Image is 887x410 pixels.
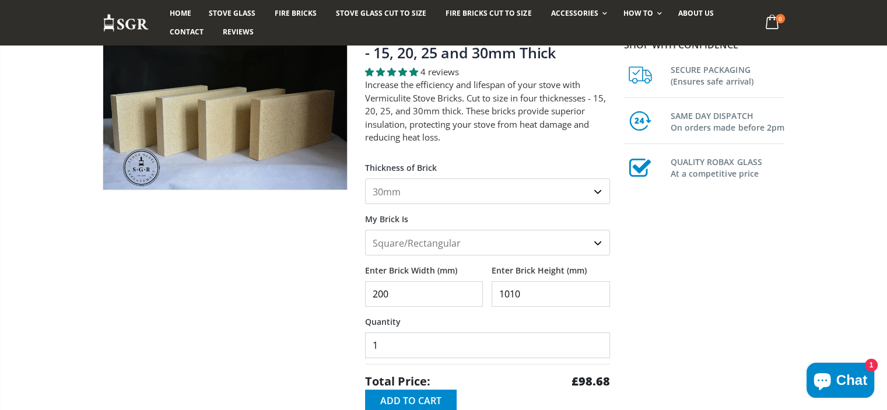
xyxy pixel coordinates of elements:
[551,8,598,18] span: Accessories
[103,13,149,33] img: Stove Glass Replacement
[365,373,430,390] span: Total Price:
[542,4,612,23] a: Accessories
[200,4,264,23] a: Stove Glass
[776,14,785,23] span: 0
[380,394,441,407] span: Add to Cart
[670,62,784,87] h3: SECURE PACKAGING (Ensures safe arrival)
[623,8,653,18] span: How To
[669,4,723,23] a: About us
[670,154,784,180] h3: QUALITY ROBAX GLASS At a competitive price
[161,4,200,23] a: Home
[365,153,610,174] label: Thickness of Brick
[365,255,483,276] label: Enter Brick Width (mm)
[170,27,204,37] span: Contact
[161,23,212,41] a: Contact
[437,4,540,23] a: Fire Bricks Cut To Size
[266,4,325,23] a: Fire Bricks
[803,363,878,401] inbox-online-store-chat: Shopify online store chat
[365,204,610,225] label: My Brick Is
[420,66,459,78] span: 4 reviews
[670,108,784,134] h3: SAME DAY DISPATCH On orders made before 2pm
[336,8,426,18] span: Stove Glass Cut To Size
[615,4,668,23] a: How To
[446,8,531,18] span: Fire Bricks Cut To Size
[492,255,610,276] label: Enter Brick Height (mm)
[275,8,317,18] span: Fire Bricks
[103,27,347,189] img: 4_fire_bricks_70eb2ac5-0efe-43c4-b3f7-1322dae441b2_800x_crop_center.jpeg
[223,27,254,37] span: Reviews
[365,307,610,328] label: Quantity
[209,8,255,18] span: Stove Glass
[365,78,610,144] p: Increase the efficiency and lifespan of your stove with Vermiculite Stove Bricks. Cut to size in ...
[170,8,191,18] span: Home
[327,4,435,23] a: Stove Glass Cut To Size
[365,66,420,78] span: 4.75 stars
[760,12,784,34] a: 0
[572,373,610,390] strong: £98.68
[678,8,714,18] span: About us
[214,23,262,41] a: Reviews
